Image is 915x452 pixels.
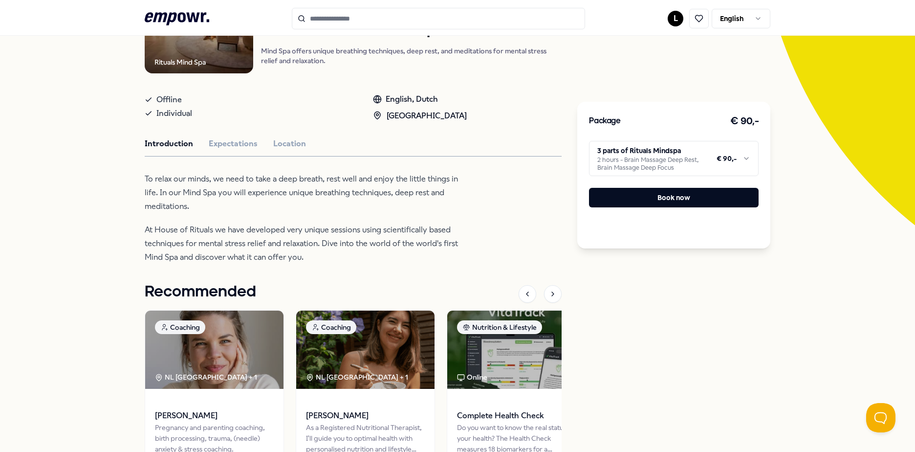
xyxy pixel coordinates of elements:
iframe: Help Scout Beacon - Open [866,403,895,432]
p: At House of Rituals we have developed very unique sessions using scientifically based techniques ... [145,223,462,264]
h3: Package [589,115,620,128]
div: NL [GEOGRAPHIC_DATA] + 1 [306,372,408,383]
button: L [668,11,683,26]
button: Book now [589,188,759,207]
img: package image [296,311,435,389]
div: English, Dutch [373,93,467,106]
span: Offline [156,93,182,107]
button: Expectations [209,137,258,150]
div: NL [GEOGRAPHIC_DATA] + 1 [155,372,257,383]
p: To relax our minds, we need to take a deep breath, rest well and enjoy the little things in life.... [145,172,462,213]
div: Nutrition & Lifestyle [457,320,542,334]
p: Mind Spa offers unique breathing techniques, deep rest, and meditations for mental stress relief ... [261,46,562,66]
h1: Recommended [145,280,256,304]
input: Search for products, categories or subcategories [292,8,585,29]
div: Coaching [306,320,356,334]
div: [GEOGRAPHIC_DATA] [373,110,467,122]
div: Online [457,372,487,383]
span: [PERSON_NAME] [155,409,274,422]
h3: € 90,- [730,113,759,129]
span: Complete Health Check [457,409,576,422]
div: Coaching [155,320,205,334]
button: Location [273,137,306,150]
span: Individual [156,107,192,120]
img: package image [145,311,283,389]
button: Introduction [145,137,193,150]
span: [PERSON_NAME] [306,409,425,422]
div: Rituals Mind Spa [154,57,206,68]
img: package image [447,311,586,389]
